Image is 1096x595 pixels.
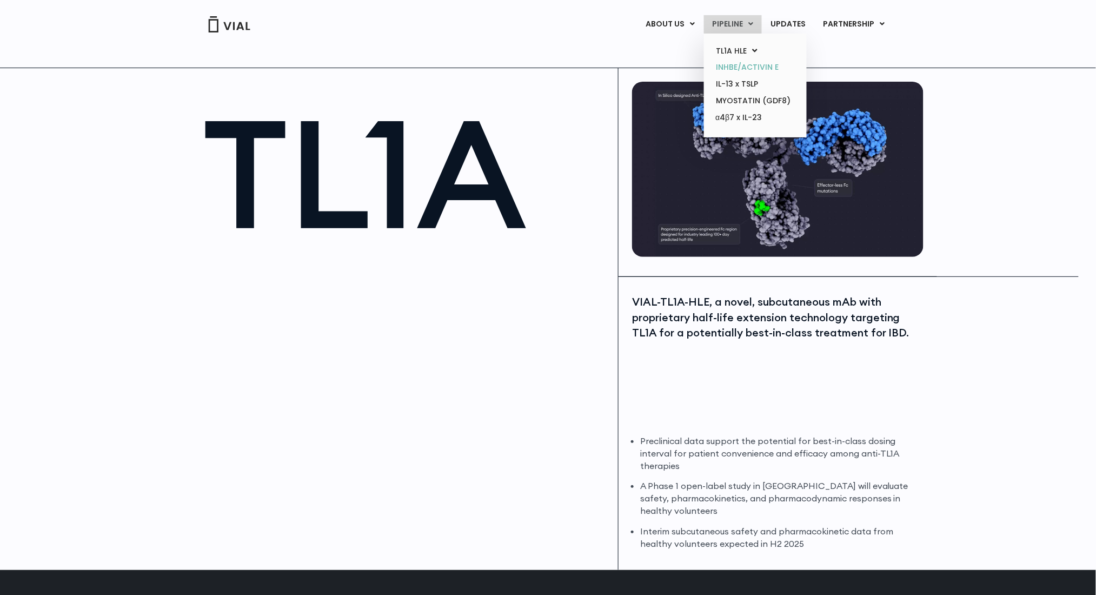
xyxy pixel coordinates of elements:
div: VIAL-TL1A-HLE, a novel, subcutaneous mAb with proprietary half-life extension technology targetin... [632,294,921,341]
a: INHBE/ACTIVIN E [708,59,802,76]
a: MYOSTATIN (GDF8) [708,92,802,109]
a: ABOUT USMenu Toggle [637,15,703,34]
a: α4β7 x IL-23 [708,109,802,127]
a: TL1A HLEMenu Toggle [708,43,802,59]
h1: TL1A [203,98,608,249]
li: Interim subcutaneous safety and pharmacokinetic data from healthy volunteers expected in H2 2025 [640,525,921,550]
img: Vial Logo [208,16,251,32]
li: Preclinical data support the potential for best-in-class dosing interval for patient convenience ... [640,435,921,472]
a: PIPELINEMenu Toggle [704,15,762,34]
a: PARTNERSHIPMenu Toggle [815,15,894,34]
li: A Phase 1 open-label study in [GEOGRAPHIC_DATA] will evaluate safety, pharmacokinetics, and pharm... [640,480,921,517]
a: UPDATES [762,15,814,34]
a: IL-13 x TSLP [708,76,802,92]
img: TL1A antibody diagram. [632,82,924,257]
